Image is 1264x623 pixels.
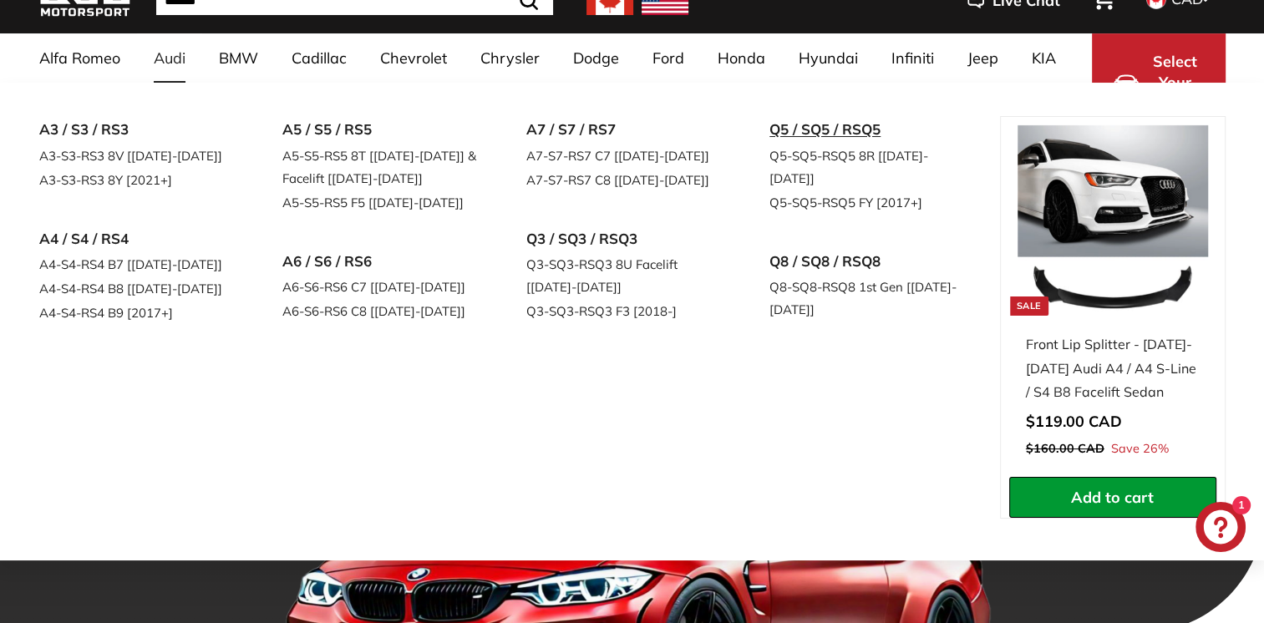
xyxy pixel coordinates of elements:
[1009,117,1216,477] a: Sale Front Lip Splitter - [DATE]-[DATE] Audi A4 / A4 S-Line / S4 B8 Facelift Sedan Save 26%
[769,275,967,322] a: Q8-SQ8-RSQ8 1st Gen [[DATE]-[DATE]]
[1009,477,1216,519] button: Add to cart
[282,190,480,215] a: A5-S5-RS5 F5 [[DATE]-[DATE]]
[39,252,236,276] a: A4-S4-RS4 B7 [[DATE]-[DATE]]
[701,33,782,83] a: Honda
[275,33,363,83] a: Cadillac
[282,116,480,144] a: A5 / S5 / RS5
[1111,438,1169,460] span: Save 26%
[951,33,1015,83] a: Jeep
[464,33,556,83] a: Chrysler
[39,168,236,192] a: A3-S3-RS3 8Y [2021+]
[282,144,480,190] a: A5-S5-RS5 8T [[DATE]-[DATE]] & Facelift [[DATE]-[DATE]]
[1026,412,1122,431] span: $119.00 CAD
[39,225,236,253] a: A4 / S4 / RS4
[1015,33,1073,83] a: KIA
[202,33,275,83] a: BMW
[526,116,723,144] a: A7 / S7 / RS7
[769,248,967,276] a: Q8 / SQ8 / RSQ8
[769,190,967,215] a: Q5-SQ5-RSQ5 FY [2017+]
[526,144,723,168] a: A7-S7-RS7 C7 [[DATE]-[DATE]]
[23,33,137,83] a: Alfa Romeo
[526,168,723,192] a: A7-S7-RS7 C8 [[DATE]-[DATE]]
[39,276,236,301] a: A4-S4-RS4 B8 [[DATE]-[DATE]]
[1026,332,1200,404] div: Front Lip Splitter - [DATE]-[DATE] Audi A4 / A4 S-Line / S4 B8 Facelift Sedan
[782,33,875,83] a: Hyundai
[769,144,967,190] a: Q5-SQ5-RSQ5 8R [[DATE]-[DATE]]
[1010,296,1048,316] div: Sale
[39,116,236,144] a: A3 / S3 / RS3
[1026,441,1104,456] span: $160.00 CAD
[282,299,480,323] a: A6-S6-RS6 C8 [[DATE]-[DATE]]
[875,33,951,83] a: Infiniti
[363,33,464,83] a: Chevrolet
[282,248,480,276] a: A6 / S6 / RS6
[39,301,236,325] a: A4-S4-RS4 B9 [2017+]
[1147,51,1204,115] span: Select Your Vehicle
[556,33,636,83] a: Dodge
[39,144,236,168] a: A3-S3-RS3 8V [[DATE]-[DATE]]
[282,275,480,299] a: A6-S6-RS6 C7 [[DATE]-[DATE]]
[769,116,967,144] a: Q5 / SQ5 / RSQ5
[636,33,701,83] a: Ford
[1190,502,1251,556] inbox-online-store-chat: Shopify online store chat
[1071,488,1154,507] span: Add to cart
[526,252,723,299] a: Q3-SQ3-RSQ3 8U Facelift [[DATE]-[DATE]]
[526,225,723,253] a: Q3 / SQ3 / RSQ3
[526,299,723,323] a: Q3-SQ3-RSQ3 F3 [2018-]
[137,33,202,83] a: Audi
